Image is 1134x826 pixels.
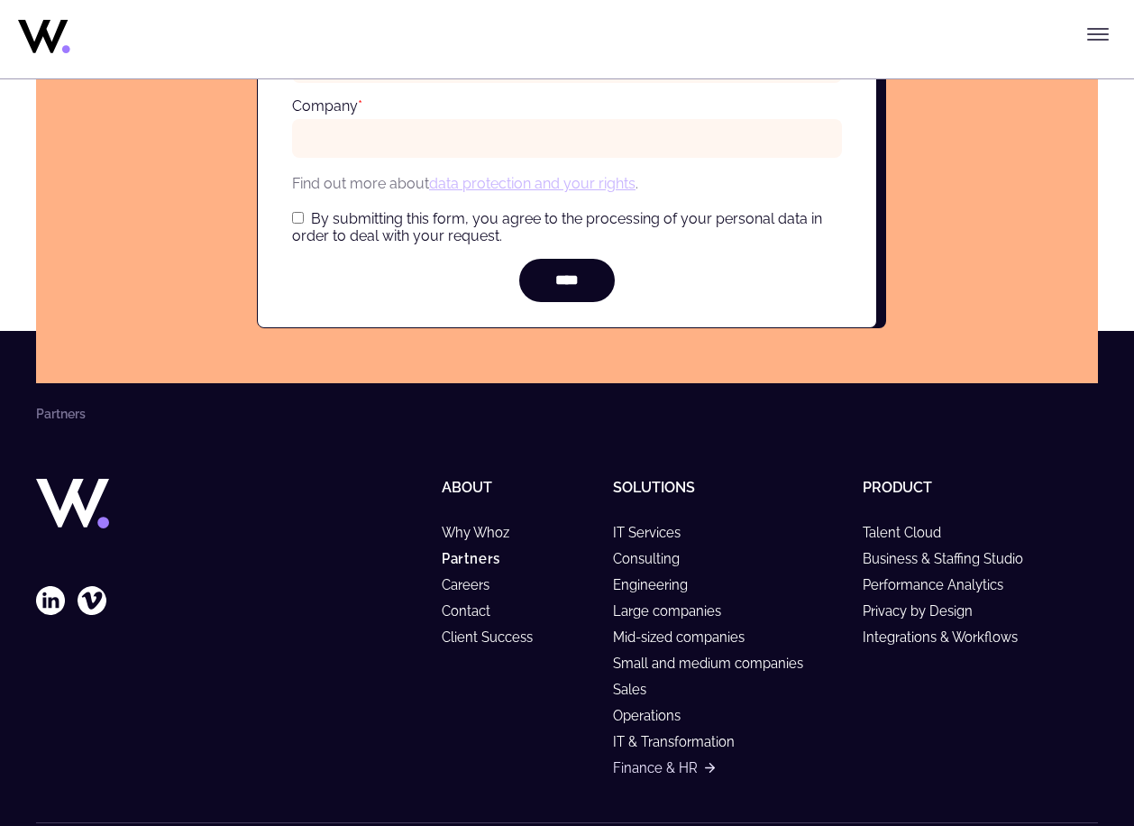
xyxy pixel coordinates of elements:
span: By submitting this form, you agree to the processing of your personal data in order to deal with ... [292,210,822,244]
a: Large companies [613,603,737,619]
a: Talent Cloud [863,525,957,540]
a: Sales [613,682,663,697]
a: IT & Transformation [613,734,751,749]
nav: Breadcrumbs [36,407,1098,421]
button: Toggle menu [1080,16,1116,52]
a: Consulting [613,551,696,566]
a: Integrations & Workflows [863,629,1034,645]
iframe: Chatbot [1015,707,1109,801]
a: Performance Analytics [863,577,1020,592]
a: Careers [442,577,506,592]
a: Small and medium companies [613,656,819,671]
a: Contact [442,603,507,619]
li: Partners [36,407,86,421]
a: IT Services [613,525,697,540]
input: By submitting this form, you agree to the processing of your personal data in order to deal with ... [292,212,304,224]
p: Find out more about . [292,172,842,195]
a: Finance & HR [613,760,714,776]
a: Partners [442,551,517,566]
a: Operations [613,708,697,723]
a: data protection and your rights [429,175,636,192]
a: Why Whoz [442,525,526,540]
a: Client Success [442,629,549,645]
h5: Solutions [613,479,848,496]
a: Product [863,479,932,496]
a: Business & Staffing Studio [863,551,1039,566]
a: Privacy by Design [863,603,989,619]
label: Company [292,97,362,115]
a: Engineering [613,577,704,592]
h5: About [442,479,599,496]
a: Mid-sized companies [613,629,761,645]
